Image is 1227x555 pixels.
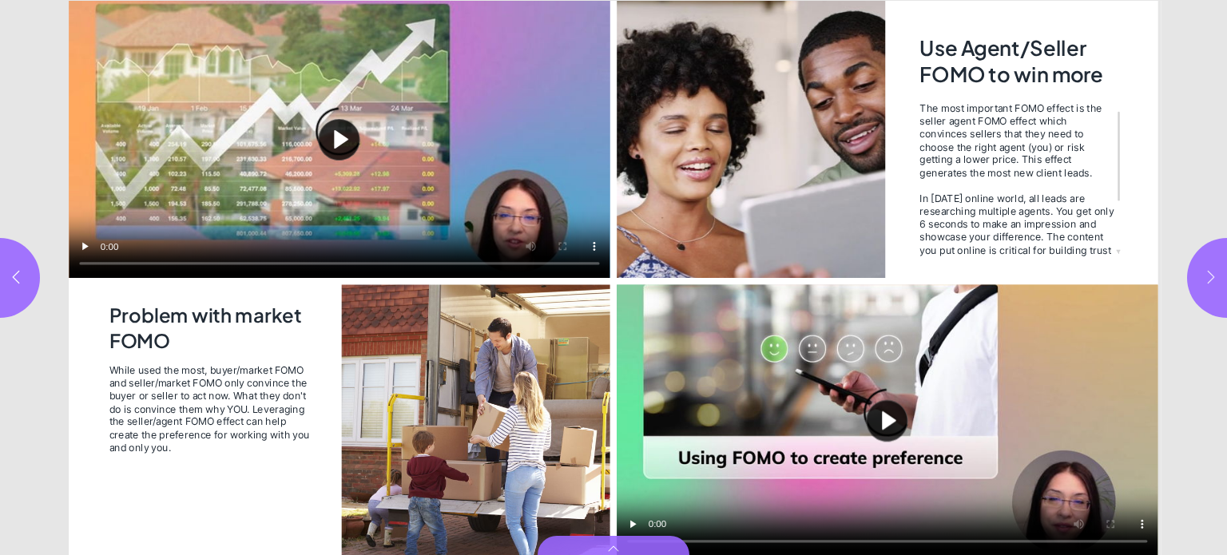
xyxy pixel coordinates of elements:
[109,303,314,354] h2: Problem with market FOMO
[919,192,1114,269] div: In [DATE] online world, all leads are researching multiple agents. You get only 6 seconds to make...
[109,363,311,454] span: While used the most, buyer/market FOMO and seller/market FOMO only convince the buyer or seller t...
[919,34,1118,90] h2: Use Agent/Seller FOMO to win more
[919,101,1114,179] div: The most important FOMO effect is the seller agent FOMO effect which convinces sellers that they ...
